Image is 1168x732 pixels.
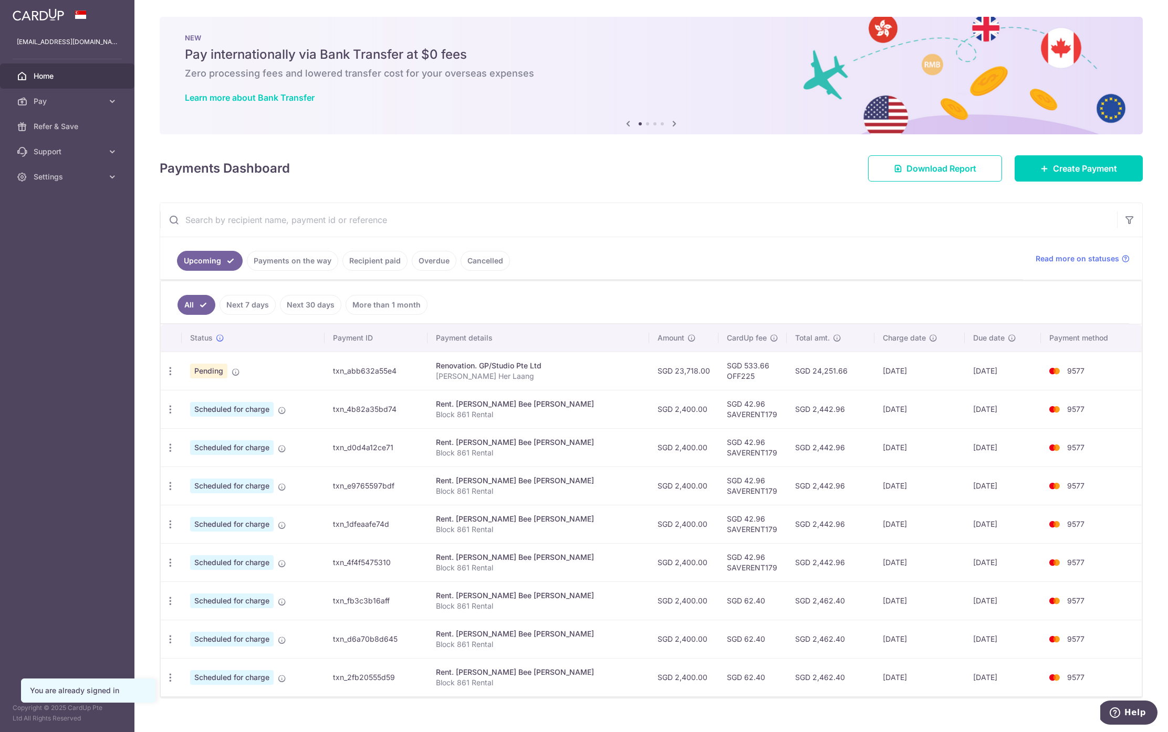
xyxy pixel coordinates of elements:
td: SGD 62.40 [718,620,787,658]
p: Block 861 Rental [436,524,641,535]
td: SGD 2,462.40 [787,620,874,658]
img: Bank Card [1044,480,1065,492]
div: Renovation. GP/Studio Pte Ltd [436,360,641,371]
span: 9577 [1067,519,1084,528]
img: Bank Card [1044,633,1065,645]
a: More than 1 month [346,295,427,315]
td: SGD 42.96 SAVERENT179 [718,466,787,505]
a: Next 30 days [280,295,341,315]
div: Rent. [PERSON_NAME] Bee [PERSON_NAME] [436,399,641,409]
span: Scheduled for charge [190,517,274,532]
td: [DATE] [965,658,1040,696]
p: Block 861 Rental [436,486,641,496]
span: Scheduled for charge [190,479,274,493]
td: [DATE] [965,390,1040,428]
td: SGD 2,400.00 [649,466,718,505]
td: SGD 62.40 [718,658,787,696]
td: SGD 42.96 SAVERENT179 [718,543,787,581]
span: Scheduled for charge [190,593,274,608]
td: SGD 42.96 SAVERENT179 [718,428,787,466]
th: Payment method [1041,324,1142,352]
div: Rent. [PERSON_NAME] Bee [PERSON_NAME] [436,514,641,524]
span: Support [34,146,103,157]
td: txn_4f4f5475310 [325,543,427,581]
div: Rent. [PERSON_NAME] Bee [PERSON_NAME] [436,629,641,639]
a: Recipient paid [342,251,408,271]
td: SGD 2,442.96 [787,543,874,581]
a: Payments on the way [247,251,338,271]
td: [DATE] [965,466,1040,505]
span: Total amt. [795,333,830,343]
span: Scheduled for charge [190,632,274,646]
td: [DATE] [874,390,965,428]
span: CardUp fee [727,333,767,343]
span: Scheduled for charge [190,555,274,570]
span: Download Report [906,162,976,175]
span: 9577 [1067,596,1084,605]
span: 9577 [1067,443,1084,452]
div: Rent. [PERSON_NAME] Bee [PERSON_NAME] [436,667,641,677]
td: SGD 2,400.00 [649,390,718,428]
div: Rent. [PERSON_NAME] Bee [PERSON_NAME] [436,475,641,486]
a: Next 7 days [220,295,276,315]
td: SGD 2,400.00 [649,581,718,620]
span: 9577 [1067,366,1084,375]
td: [DATE] [965,505,1040,543]
td: [DATE] [965,352,1040,390]
span: Scheduled for charge [190,440,274,455]
th: Payment details [427,324,649,352]
span: Amount [658,333,684,343]
p: Block 861 Rental [436,448,641,458]
div: Rent. [PERSON_NAME] Bee [PERSON_NAME] [436,437,641,448]
span: 9577 [1067,673,1084,682]
a: Overdue [412,251,456,271]
h4: Payments Dashboard [160,159,290,178]
a: Create Payment [1015,155,1143,182]
span: Settings [34,172,103,182]
a: Upcoming [177,251,243,271]
span: Refer & Save [34,121,103,132]
a: Read more on statuses [1036,253,1130,264]
input: Search by recipient name, payment id or reference [160,203,1117,237]
span: Pay [34,96,103,107]
td: SGD 2,400.00 [649,428,718,466]
td: SGD 2,442.96 [787,466,874,505]
span: 9577 [1067,634,1084,643]
a: All [178,295,215,315]
td: [DATE] [965,543,1040,581]
p: Block 861 Rental [436,639,641,650]
img: Bank Card [1044,441,1065,454]
td: [DATE] [874,466,965,505]
span: Status [190,333,213,343]
td: [DATE] [965,581,1040,620]
p: Block 861 Rental [436,409,641,420]
span: Pending [190,364,227,378]
img: Bank Card [1044,595,1065,607]
p: [PERSON_NAME] Her Laang [436,371,641,381]
p: Block 861 Rental [436,601,641,611]
td: txn_1dfeaafe74d [325,505,427,543]
td: [DATE] [874,505,965,543]
span: Read more on statuses [1036,253,1119,264]
p: Block 861 Rental [436,677,641,688]
span: Due date [973,333,1005,343]
span: Scheduled for charge [190,670,274,685]
a: Cancelled [461,251,510,271]
div: Rent. [PERSON_NAME] Bee [PERSON_NAME] [436,552,641,563]
td: SGD 42.96 SAVERENT179 [718,390,787,428]
div: Rent. [PERSON_NAME] Bee [PERSON_NAME] [436,590,641,601]
td: SGD 2,442.96 [787,505,874,543]
td: SGD 2,400.00 [649,658,718,696]
td: SGD 2,400.00 [649,543,718,581]
p: [EMAIL_ADDRESS][DOMAIN_NAME] [17,37,118,47]
div: You are already signed in [30,685,147,696]
img: Bank Card [1044,403,1065,416]
td: txn_fb3c3b16aff [325,581,427,620]
td: SGD 2,400.00 [649,505,718,543]
td: [DATE] [874,581,965,620]
td: [DATE] [965,428,1040,466]
iframe: Opens a widget where you can find more information [1100,701,1157,727]
span: Home [34,71,103,81]
td: [DATE] [965,620,1040,658]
